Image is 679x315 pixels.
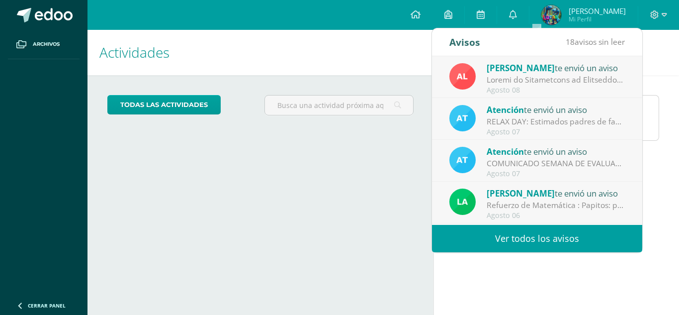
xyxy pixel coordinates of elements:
div: te envió un aviso [487,187,625,200]
span: avisos sin leer [566,36,625,47]
div: Refuerzo de Matemática : Papitos: por este medio envio recursos para refuerzo de su prueba de des... [487,200,625,211]
h1: Actividades [99,30,422,75]
a: Archivos [8,30,80,59]
span: [PERSON_NAME] [487,62,555,74]
span: [PERSON_NAME] [487,188,555,199]
div: te envió un aviso [487,61,625,74]
span: Atención [487,146,524,157]
div: Avisos [449,28,480,56]
img: 9fc725f787f6a993fc92a288b7a8b70c.png [449,105,476,131]
span: [PERSON_NAME] [569,6,626,16]
img: 23ebc151efb5178ba50558fdeb86cd78.png [449,189,476,215]
div: te envió un aviso [487,103,625,116]
span: Mi Perfil [569,15,626,23]
img: 9fc725f787f6a993fc92a288b7a8b70c.png [449,147,476,173]
div: RELAX DAY: Estimados padres de familia, Les compartimos el información importante. Feliz tarde. [487,116,625,127]
div: COMUNICADO SEMANA DE EVALUACIONES: Estimados padres de familia, Les compartimos información impor... [487,158,625,169]
div: Agosto 07 [487,170,625,178]
div: te envió un aviso [487,145,625,158]
a: todas las Actividades [107,95,221,114]
span: Atención [487,104,524,115]
span: Archivos [33,40,60,48]
span: Cerrar panel [28,302,66,309]
img: 2ffea78c32313793fe3641c097813157.png [449,63,476,90]
div: Agosto 06 [487,211,625,220]
a: Ver todos los avisos [432,225,642,252]
div: Agosto 08 [487,86,625,95]
span: 18 [566,36,575,47]
div: Agosto 07 [487,128,625,136]
img: b74acbc64b98acd07139225225d363f8.png [541,5,561,25]
input: Busca una actividad próxima aquí... [265,96,413,115]
div: Semana de Evaluciones de Desempeño : Estimados padres de familia: Les escribimos para recordarles... [487,74,625,86]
